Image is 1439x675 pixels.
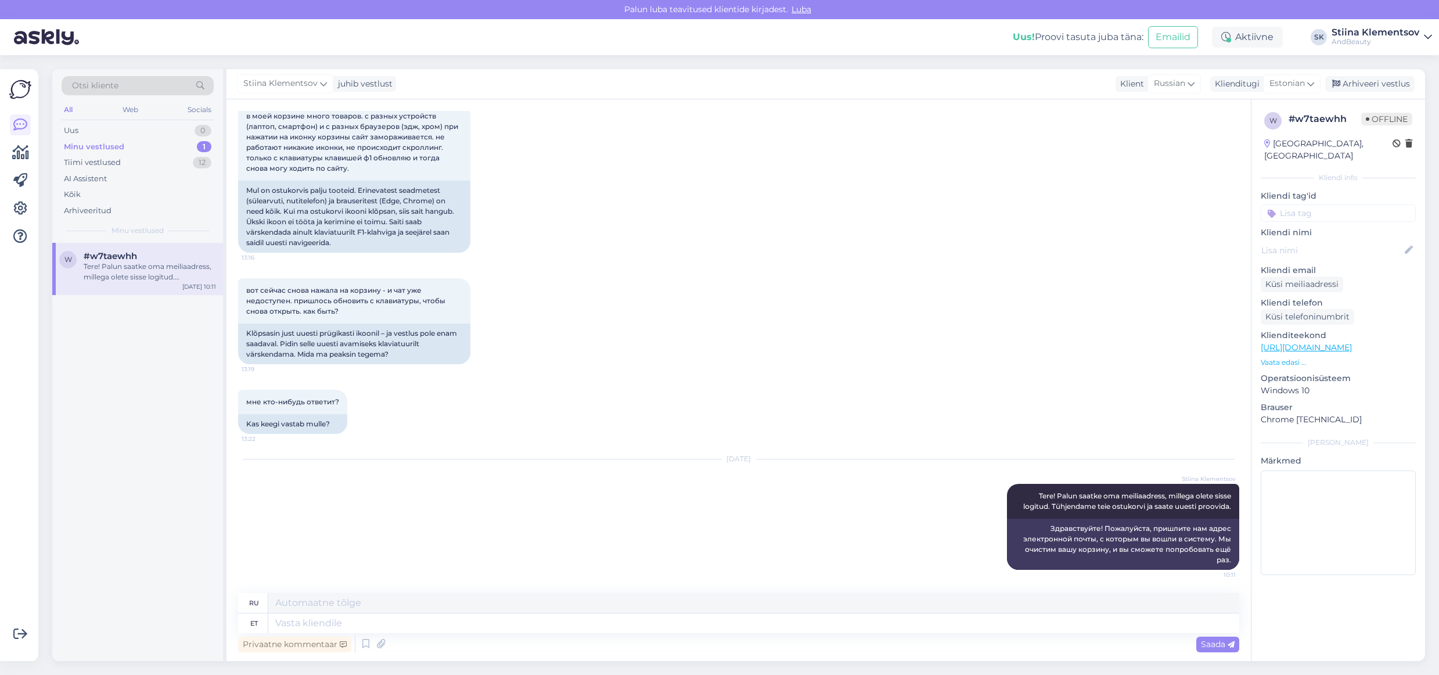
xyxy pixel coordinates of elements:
[62,102,75,117] div: All
[1148,26,1198,48] button: Emailid
[238,454,1239,464] div: [DATE]
[64,173,107,185] div: AI Assistent
[84,261,216,282] div: Tere! Palun saatke oma meiliaadress, millega olete sisse logitud. Tühjendame teie ostukorvi ja sa...
[64,125,78,137] div: Uus
[1261,190,1416,202] p: Kliendi tag'id
[333,78,393,90] div: juhib vestlust
[1013,31,1035,42] b: Uus!
[246,112,460,173] span: в моей корзине много товаров. с разных устройств (лаптоп, смартфон) и с разных браузеров (эдж, хр...
[1261,309,1354,325] div: Küsi telefoninumbrit
[1269,116,1277,125] span: w
[1261,244,1402,257] input: Lisa nimi
[1261,297,1416,309] p: Kliendi telefon
[64,255,72,264] span: w
[1261,455,1416,467] p: Märkmed
[64,189,81,200] div: Kõik
[1201,639,1235,649] span: Saada
[84,251,137,261] span: #w7taewhh
[238,414,347,434] div: Kas keegi vastab mulle?
[788,4,815,15] span: Luba
[1289,112,1361,126] div: # w7taewhh
[249,593,259,613] div: ru
[1261,401,1416,414] p: Brauser
[1361,113,1412,125] span: Offline
[64,141,124,153] div: Minu vestlused
[246,286,447,315] span: вот сейчас снова нажала на корзину - и чат уже недоступен. пришлось обновить с клавиатуры, чтобы ...
[1261,385,1416,397] p: Windows 10
[242,435,285,443] span: 13:22
[246,397,339,406] span: мне кто-нибудь ответит?
[64,157,121,168] div: Tiimi vestlused
[1261,342,1352,353] a: [URL][DOMAIN_NAME]
[243,77,318,90] span: Stiina Klementsov
[1261,329,1416,342] p: Klienditeekond
[1182,475,1236,483] span: Stiina Klementsov
[1264,138,1393,162] div: [GEOGRAPHIC_DATA], [GEOGRAPHIC_DATA]
[1269,77,1305,90] span: Estonian
[120,102,141,117] div: Web
[1261,414,1416,426] p: Chrome [TECHNICAL_ID]
[1311,29,1327,45] div: SK
[1210,78,1260,90] div: Klienditugi
[182,282,216,291] div: [DATE] 10:11
[1332,28,1432,46] a: Stiina KlementsovAndBeauty
[1212,27,1283,48] div: Aktiivne
[250,613,258,633] div: et
[242,365,285,374] span: 13:19
[195,125,211,137] div: 0
[1332,28,1419,37] div: Stiina Klementsov
[1023,491,1233,511] span: Tere! Palun saatke oma meiliaadress, millega olete sisse logitud. Tühjendame teie ostukorvi ja sa...
[242,253,285,262] span: 13:16
[238,181,470,253] div: Mul on ostukorvis palju tooteid. Erinevatest seadmetest (sülearvuti, nutitelefon) ja brauseritest...
[1261,357,1416,368] p: Vaata edasi ...
[197,141,211,153] div: 1
[238,324,470,364] div: Klõpsasin just uuesti prügikasti ikoonil – ja vestlus pole enam saadaval. Pidin selle uuesti avam...
[111,225,164,236] span: Minu vestlused
[1325,76,1415,92] div: Arhiveeri vestlus
[1261,372,1416,385] p: Operatsioonisüsteem
[1261,277,1343,292] div: Küsi meiliaadressi
[64,205,111,217] div: Arhiveeritud
[1261,173,1416,183] div: Kliendi info
[1261,227,1416,239] p: Kliendi nimi
[9,78,31,100] img: Askly Logo
[1154,77,1185,90] span: Russian
[1261,437,1416,448] div: [PERSON_NAME]
[1192,570,1236,579] span: 10:11
[1332,37,1419,46] div: AndBeauty
[1261,264,1416,277] p: Kliendi email
[1007,519,1239,570] div: Здравствуйте! Пожалуйста, пришлите нам адрес электронной почты, с которым вы вошли в систему. Мы ...
[185,102,214,117] div: Socials
[1261,204,1416,222] input: Lisa tag
[72,80,118,92] span: Otsi kliente
[238,637,351,652] div: Privaatne kommentaar
[1116,78,1144,90] div: Klient
[1013,30,1143,44] div: Proovi tasuta juba täna:
[193,157,211,168] div: 12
